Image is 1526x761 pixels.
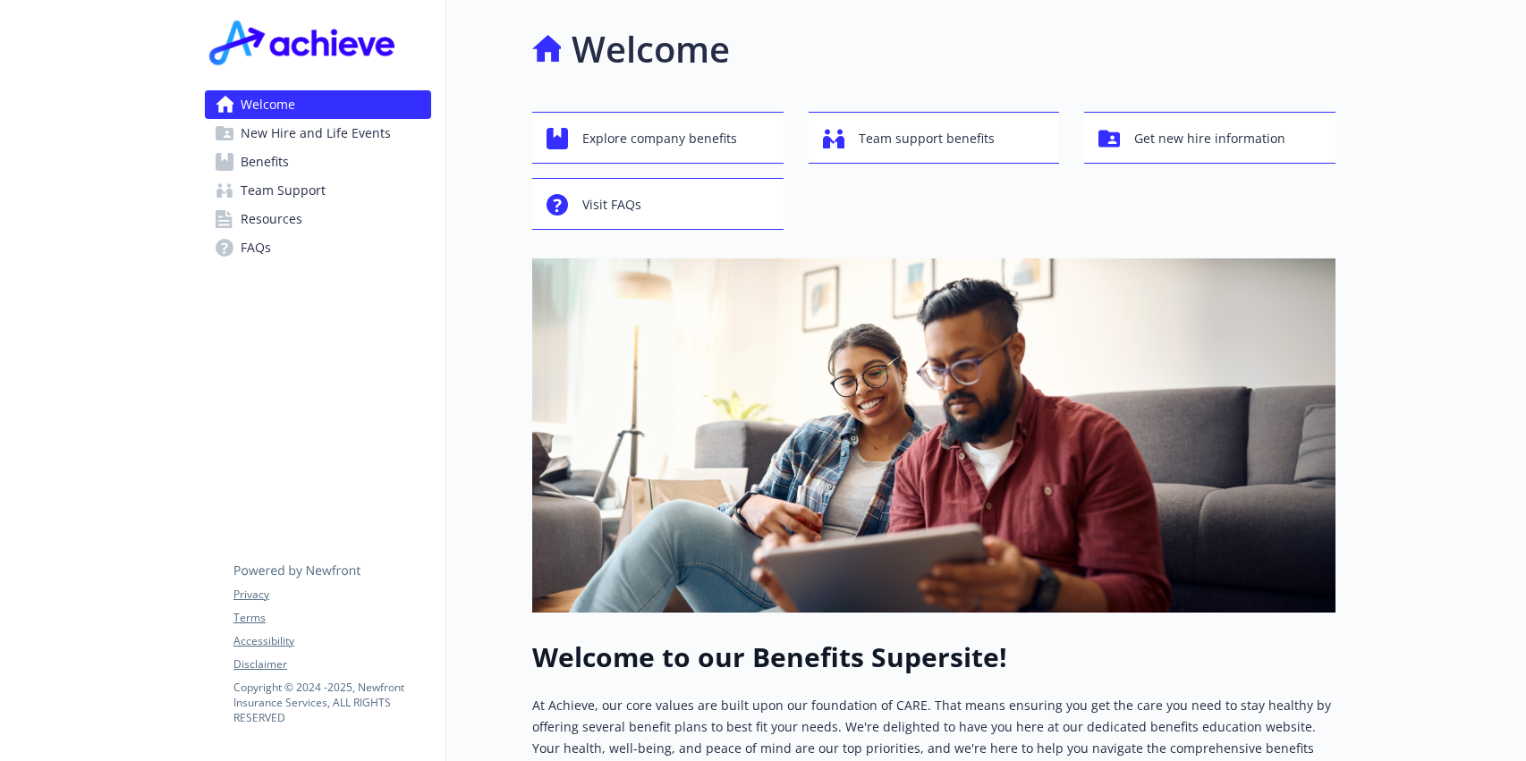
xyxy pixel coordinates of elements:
[1134,122,1285,156] span: Get new hire information
[582,188,641,222] span: Visit FAQs
[809,112,1060,164] button: Team support benefits
[233,587,430,603] a: Privacy
[205,90,431,119] a: Welcome
[205,148,431,176] a: Benefits
[205,233,431,262] a: FAQs
[532,178,784,230] button: Visit FAQs
[241,205,302,233] span: Resources
[532,112,784,164] button: Explore company benefits
[233,610,430,626] a: Terms
[532,641,1335,673] h1: Welcome to our Benefits Supersite!
[241,233,271,262] span: FAQs
[859,122,995,156] span: Team support benefits
[1084,112,1335,164] button: Get new hire information
[233,680,430,725] p: Copyright © 2024 - 2025 , Newfront Insurance Services, ALL RIGHTS RESERVED
[233,656,430,672] a: Disclaimer
[572,22,730,76] h1: Welcome
[532,258,1335,613] img: overview page banner
[241,90,295,119] span: Welcome
[241,119,391,148] span: New Hire and Life Events
[205,205,431,233] a: Resources
[205,119,431,148] a: New Hire and Life Events
[241,176,326,205] span: Team Support
[233,633,430,649] a: Accessibility
[241,148,289,176] span: Benefits
[205,176,431,205] a: Team Support
[582,122,737,156] span: Explore company benefits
